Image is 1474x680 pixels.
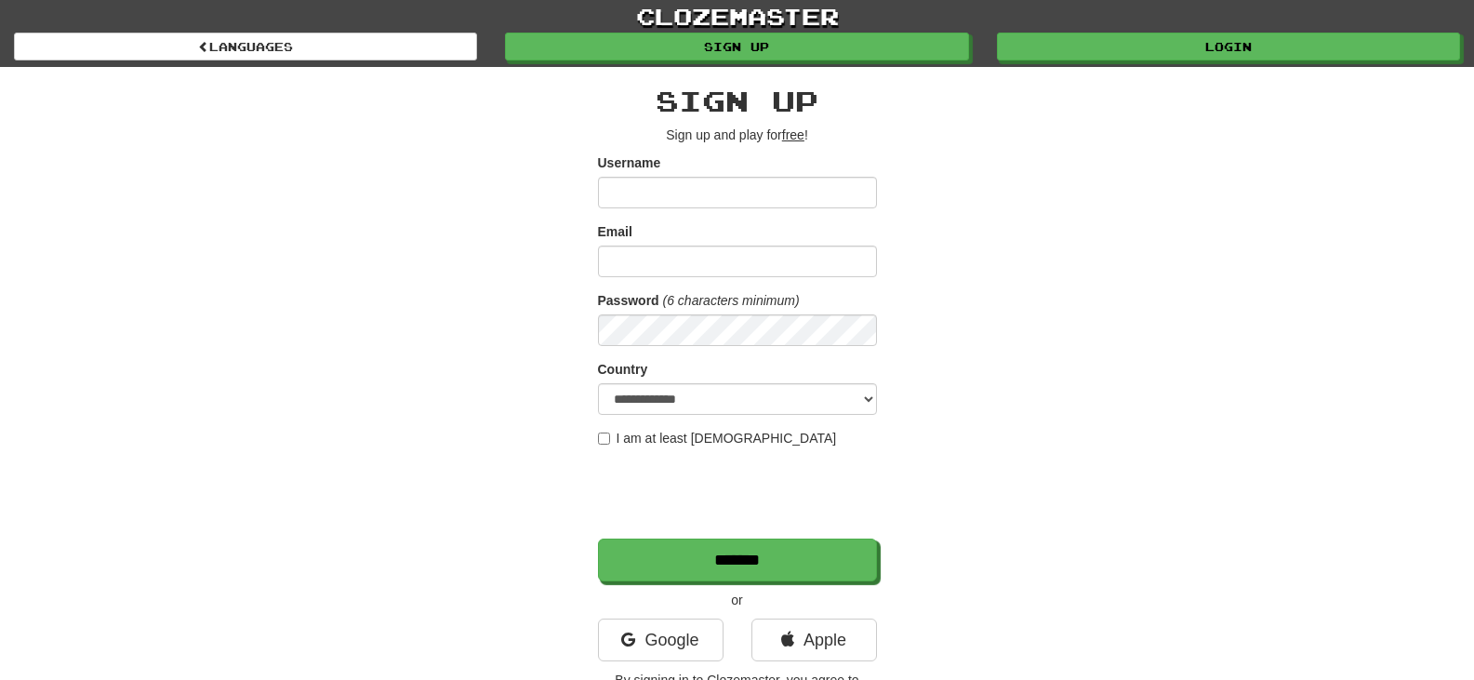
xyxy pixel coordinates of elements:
a: Google [598,619,724,661]
p: Sign up and play for ! [598,126,877,144]
a: Languages [14,33,477,60]
p: or [598,591,877,609]
u: free [782,127,804,142]
label: Password [598,291,659,310]
label: I am at least [DEMOGRAPHIC_DATA] [598,429,837,447]
a: Apple [751,619,877,661]
a: Sign up [505,33,968,60]
label: Email [598,222,632,241]
h2: Sign up [598,86,877,116]
label: Country [598,360,648,379]
a: Login [997,33,1460,60]
label: Username [598,153,661,172]
em: (6 characters minimum) [663,293,800,308]
input: I am at least [DEMOGRAPHIC_DATA] [598,433,610,445]
iframe: reCAPTCHA [598,457,881,529]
